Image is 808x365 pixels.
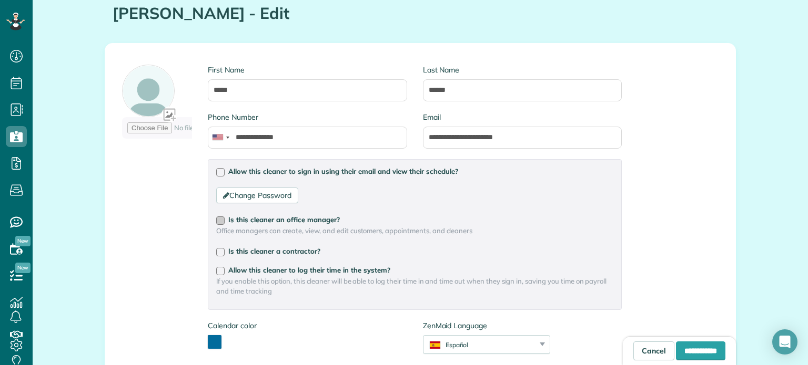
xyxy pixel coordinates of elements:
[228,215,340,224] span: Is this cleaner an office manager?
[15,236,31,246] span: New
[15,263,31,273] span: New
[423,112,622,122] label: Email
[423,340,537,349] div: Español
[633,341,674,360] a: Cancel
[216,187,298,203] a: Change Password
[772,329,797,354] div: Open Intercom Messenger
[228,266,390,274] span: Allow this cleaner to log their time in the system?
[228,167,458,175] span: Allow this cleaner to sign in using their email and view their schedule?
[216,276,613,296] span: If you enable this option, this cleaner will be able to log their time in and time out when they ...
[113,5,728,22] h1: [PERSON_NAME] - Edit
[228,247,320,255] span: Is this cleaner a contractor?
[208,112,407,122] label: Phone Number
[423,320,550,331] label: ZenMaid Language
[208,127,233,148] div: United States: +1
[208,335,221,349] button: toggle color picker dialog
[208,320,256,331] label: Calendar color
[208,65,407,75] label: First Name
[216,226,613,236] span: Office managers can create, view, and edit customers, appointments, and cleaners
[423,65,622,75] label: Last Name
